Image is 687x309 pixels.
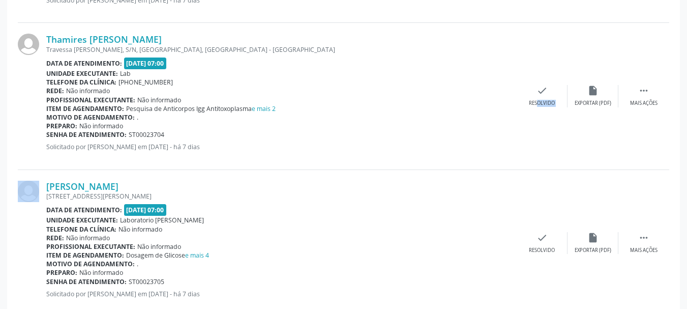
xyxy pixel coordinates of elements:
[118,78,173,87] span: [PHONE_NUMBER]
[638,232,649,243] i: 
[638,85,649,96] i: 
[120,216,204,224] span: Laboratorio [PERSON_NAME]
[129,130,164,139] span: ST00023704
[529,100,555,107] div: Resolvido
[46,59,122,68] b: Data de atendimento:
[46,268,77,277] b: Preparo:
[46,34,162,45] a: Thamires [PERSON_NAME]
[536,232,548,243] i: check
[587,232,599,243] i: insert_drive_file
[46,87,64,95] b: Rede:
[46,96,135,104] b: Profissional executante:
[46,69,118,78] b: Unidade executante:
[46,143,517,151] p: Solicitado por [PERSON_NAME] em [DATE] - há 7 dias
[66,87,110,95] span: Não informado
[66,234,110,242] span: Não informado
[46,242,135,251] b: Profissional executante:
[46,290,517,298] p: Solicitado por [PERSON_NAME] em [DATE] - há 7 dias
[46,181,118,192] a: [PERSON_NAME]
[630,100,658,107] div: Mais ações
[46,45,517,54] div: Travessa [PERSON_NAME], S/N, [GEOGRAPHIC_DATA], [GEOGRAPHIC_DATA] - [GEOGRAPHIC_DATA]
[126,104,276,113] span: Pesquisa de Anticorpos Igg Antitoxoplasma
[46,225,116,234] b: Telefone da clínica:
[120,69,131,78] span: Lab
[575,100,611,107] div: Exportar (PDF)
[137,242,181,251] span: Não informado
[536,85,548,96] i: check
[575,247,611,254] div: Exportar (PDF)
[46,216,118,224] b: Unidade executante:
[630,247,658,254] div: Mais ações
[46,78,116,87] b: Telefone da clínica:
[46,251,124,260] b: Item de agendamento:
[137,96,181,104] span: Não informado
[118,225,162,234] span: Não informado
[129,277,164,286] span: ST00023705
[124,204,167,216] span: [DATE] 07:00
[46,234,64,242] b: Rede:
[46,104,124,113] b: Item de agendamento:
[46,122,77,130] b: Preparo:
[124,58,167,69] span: [DATE] 07:00
[18,181,39,202] img: img
[79,268,123,277] span: Não informado
[529,247,555,254] div: Resolvido
[46,206,122,214] b: Data de atendimento:
[587,85,599,96] i: insert_drive_file
[46,277,127,286] b: Senha de atendimento:
[46,130,127,139] b: Senha de atendimento:
[46,192,517,201] div: [STREET_ADDRESS][PERSON_NAME]
[79,122,123,130] span: Não informado
[46,113,135,122] b: Motivo de agendamento:
[137,260,138,268] span: .
[185,251,209,260] a: e mais 4
[252,104,276,113] a: e mais 2
[126,251,209,260] span: Dosagem de Glicose
[46,260,135,268] b: Motivo de agendamento:
[18,34,39,55] img: img
[137,113,138,122] span: .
